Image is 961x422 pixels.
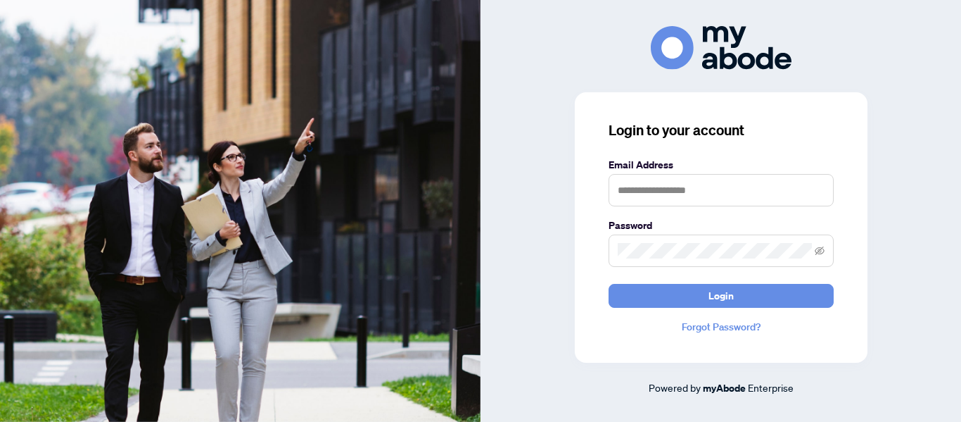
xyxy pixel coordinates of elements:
label: Password [609,218,834,233]
a: Forgot Password? [609,319,834,335]
button: Login [609,284,834,308]
span: Enterprise [748,381,794,394]
span: Powered by [649,381,701,394]
span: Login [708,285,734,307]
img: ma-logo [651,26,791,69]
h3: Login to your account [609,120,834,140]
label: Email Address [609,157,834,173]
span: eye-invisible [815,246,825,256]
a: myAbode [703,380,746,396]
